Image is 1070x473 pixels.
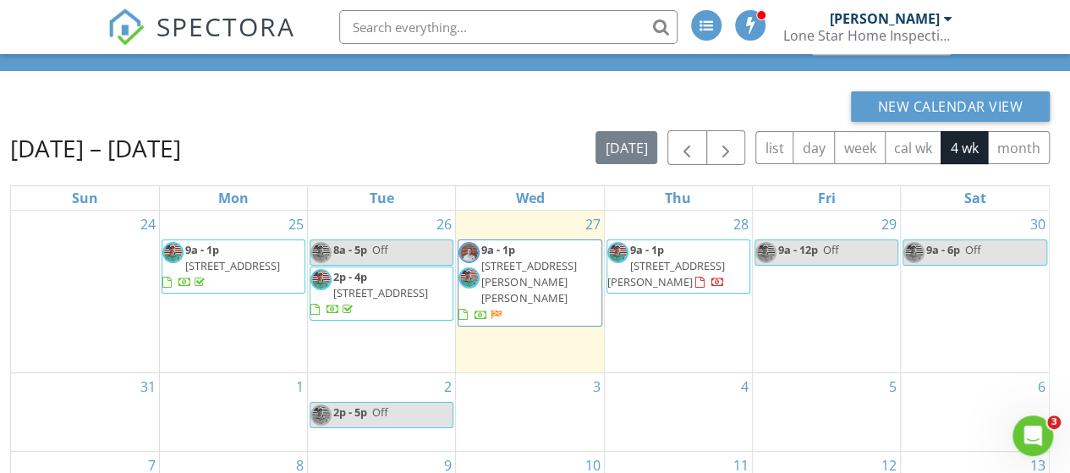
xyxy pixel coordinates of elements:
[595,131,657,164] button: [DATE]
[878,211,900,238] a: Go to August 29, 2025
[830,10,940,27] div: [PERSON_NAME]
[310,269,332,290] img: img_0541.jpeg
[752,211,900,372] td: Go to August 29, 2025
[441,373,455,400] a: Go to September 2, 2025
[926,242,960,257] span: 9a - 6p
[903,242,925,263] img: img_0541.jpeg
[162,239,305,294] a: 9a - 1p [STREET_ADDRESS]
[607,242,628,263] img: img_0541.jpeg
[606,239,750,294] a: 9a - 1p [STREET_ADDRESS][PERSON_NAME]
[11,372,159,451] td: Go to August 31, 2025
[1034,373,1049,400] a: Go to September 6, 2025
[310,269,428,316] a: 2p - 4p [STREET_ADDRESS]
[815,186,839,210] a: Friday
[310,242,332,263] img: img_0541.jpeg
[137,373,159,400] a: Go to August 31, 2025
[285,211,307,238] a: Go to August 25, 2025
[783,27,952,44] div: Lone Star Home Inspections PLLC
[456,372,604,451] td: Go to September 3, 2025
[372,242,388,257] span: Off
[69,186,102,210] a: Sunday
[458,267,480,289] img: img_0541.jpeg
[333,242,367,257] span: 8a - 5p
[1027,211,1049,238] a: Go to August 30, 2025
[458,242,480,263] img: 20221206143856631.png
[987,131,1050,164] button: month
[156,8,295,44] span: SPECTORA
[812,31,951,55] div: Calendar Settings
[607,242,725,289] a: 9a - 1p [STREET_ADDRESS][PERSON_NAME]
[965,242,981,257] span: Off
[901,372,1049,451] td: Go to September 6, 2025
[137,211,159,238] a: Go to August 24, 2025
[308,211,456,372] td: Go to August 26, 2025
[159,211,307,372] td: Go to August 25, 2025
[755,242,776,263] img: img_0541.jpeg
[458,242,576,322] a: 9a - 1p [STREET_ADDRESS][PERSON_NAME][PERSON_NAME]
[159,372,307,451] td: Go to September 1, 2025
[107,8,145,46] img: The Best Home Inspection Software - Spectora
[752,372,900,451] td: Go to September 5, 2025
[1047,415,1061,429] span: 3
[185,258,280,273] span: [STREET_ADDRESS]
[582,211,604,238] a: Go to August 27, 2025
[366,186,398,210] a: Tuesday
[333,404,367,420] span: 2p - 5p
[512,186,547,210] a: Wednesday
[458,239,601,327] a: 9a - 1p [STREET_ADDRESS][PERSON_NAME][PERSON_NAME]
[433,211,455,238] a: Go to August 26, 2025
[941,131,988,164] button: 4 wk
[333,285,428,300] span: [STREET_ADDRESS]
[738,373,752,400] a: Go to September 4, 2025
[810,30,952,57] a: Calendar Settings
[162,242,280,289] a: 9a - 1p [STREET_ADDRESS]
[851,91,1051,122] button: New Calendar View
[823,242,839,257] span: Off
[661,186,694,210] a: Thursday
[481,242,515,257] span: 9a - 1p
[308,372,456,451] td: Go to September 2, 2025
[333,269,367,284] span: 2p - 4p
[10,131,181,165] h2: [DATE] – [DATE]
[604,211,752,372] td: Go to August 28, 2025
[293,373,307,400] a: Go to September 1, 2025
[630,242,664,257] span: 9a - 1p
[590,373,604,400] a: Go to September 3, 2025
[456,211,604,372] td: Go to August 27, 2025
[706,130,746,165] button: Next
[310,404,332,426] img: img_0541.jpeg
[1012,415,1053,456] iframe: Intercom live chat
[730,211,752,238] a: Go to August 28, 2025
[834,131,886,164] button: week
[339,10,678,44] input: Search everything...
[107,23,295,58] a: SPECTORA
[604,372,752,451] td: Go to September 4, 2025
[185,242,219,257] span: 9a - 1p
[162,242,184,263] img: img_0541.jpeg
[667,130,707,165] button: Previous
[755,131,793,164] button: list
[607,258,725,289] span: [STREET_ADDRESS][PERSON_NAME]
[885,131,942,164] button: cal wk
[961,186,990,210] a: Saturday
[886,373,900,400] a: Go to September 5, 2025
[11,211,159,372] td: Go to August 24, 2025
[778,242,818,257] span: 9a - 12p
[372,404,388,420] span: Off
[481,258,576,305] span: [STREET_ADDRESS][PERSON_NAME][PERSON_NAME]
[793,131,835,164] button: day
[310,267,453,322] a: 2p - 4p [STREET_ADDRESS]
[215,186,252,210] a: Monday
[901,211,1049,372] td: Go to August 30, 2025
